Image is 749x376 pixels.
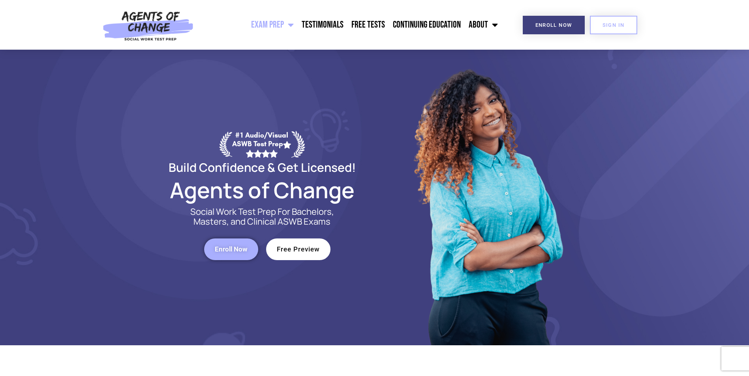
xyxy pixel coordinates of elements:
[535,22,572,28] span: Enroll Now
[590,16,637,34] a: SIGN IN
[181,207,343,227] p: Social Work Test Prep For Bachelors, Masters, and Clinical ASWB Exams
[389,15,465,35] a: Continuing Education
[204,238,258,260] a: Enroll Now
[277,246,320,253] span: Free Preview
[198,15,502,35] nav: Menu
[266,238,330,260] a: Free Preview
[150,162,375,173] h2: Build Confidence & Get Licensed!
[215,246,248,253] span: Enroll Now
[247,15,298,35] a: Exam Prep
[523,16,585,34] a: Enroll Now
[298,15,347,35] a: Testimonials
[347,15,389,35] a: Free Tests
[465,15,502,35] a: About
[603,22,625,28] span: SIGN IN
[232,131,291,157] div: #1 Audio/Visual ASWB Test Prep
[150,181,375,199] h2: Agents of Change
[408,50,566,345] img: Website Image 1 (1)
